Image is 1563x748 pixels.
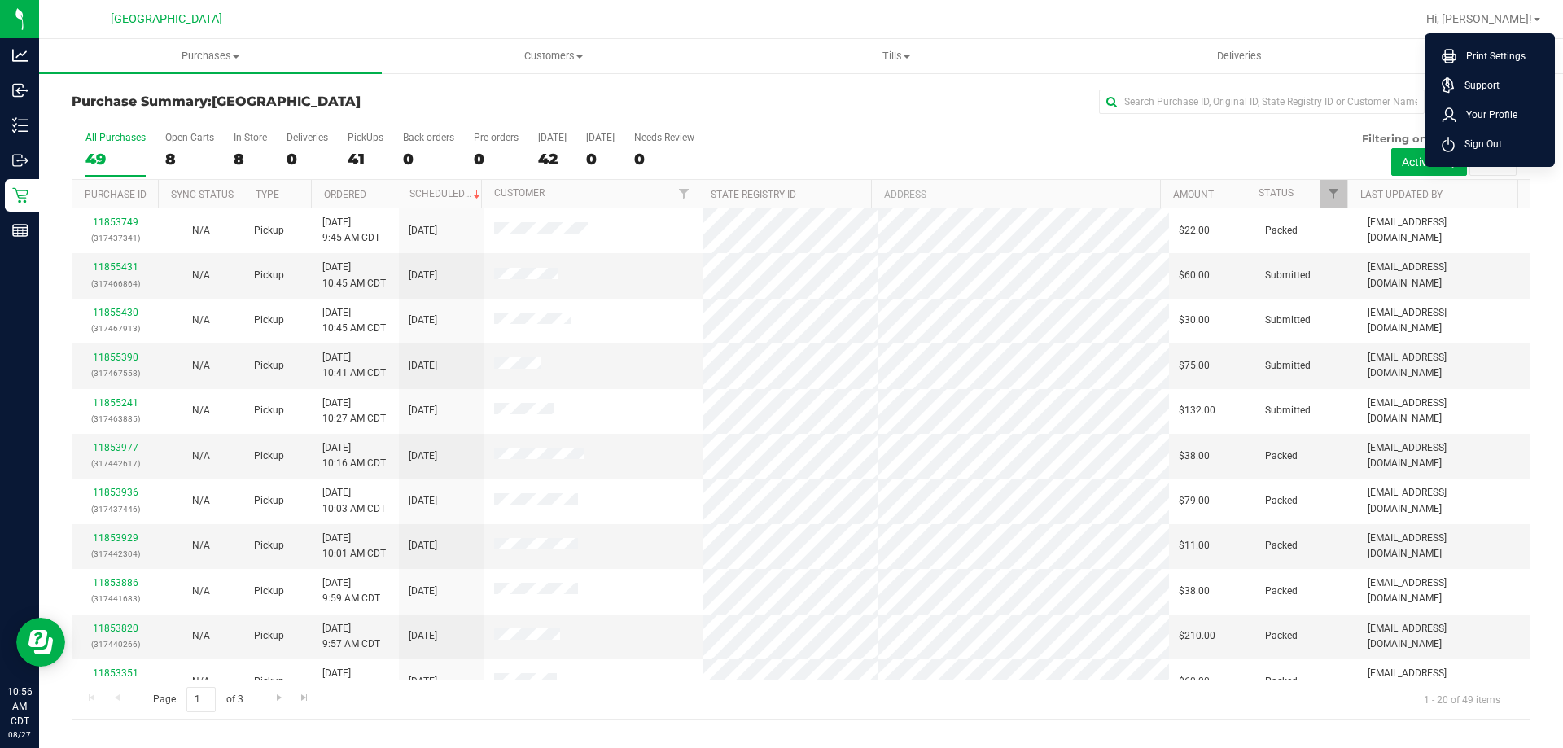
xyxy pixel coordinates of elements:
span: $210.00 [1179,628,1215,644]
button: N/A [192,584,210,599]
a: 11853977 [93,442,138,453]
span: $75.00 [1179,358,1210,374]
div: 0 [474,150,519,168]
button: N/A [192,493,210,509]
button: Active only [1391,148,1467,176]
span: Support [1455,77,1500,94]
span: Packed [1265,628,1298,644]
span: Pickup [254,674,284,689]
span: [EMAIL_ADDRESS][DOMAIN_NAME] [1368,215,1520,246]
span: Not Applicable [192,585,210,597]
button: N/A [192,674,210,689]
a: Last Updated By [1360,189,1443,200]
span: Pickup [254,313,284,328]
a: Filter [671,180,698,208]
a: 11855241 [93,397,138,409]
span: [DATE] [409,313,437,328]
div: 0 [634,150,694,168]
span: [DATE] [409,628,437,644]
button: N/A [192,448,210,464]
p: (317437446) [82,501,148,517]
span: Pickup [254,403,284,418]
div: Pre-orders [474,132,519,143]
span: $22.00 [1179,223,1210,238]
a: Customers [382,39,725,73]
div: Deliveries [287,132,328,143]
span: Page of 3 [139,687,256,712]
span: Tills [725,49,1066,63]
input: 1 [186,687,216,712]
a: Support [1442,77,1544,94]
div: 0 [403,150,454,168]
span: $132.00 [1179,403,1215,418]
span: Submitted [1265,358,1311,374]
span: Pickup [254,358,284,374]
div: 8 [165,150,214,168]
span: [DATE] [409,493,437,509]
a: 11855390 [93,352,138,363]
span: $30.00 [1179,313,1210,328]
span: [DATE] 10:41 AM CDT [322,350,386,381]
span: [GEOGRAPHIC_DATA] [111,12,222,26]
span: Packed [1265,448,1298,464]
button: N/A [192,223,210,238]
span: Pickup [254,223,284,238]
span: [DATE] [409,268,437,283]
a: 11853749 [93,217,138,228]
inline-svg: Retail [12,187,28,203]
a: Ordered [324,189,366,200]
span: Hi, [PERSON_NAME]! [1426,12,1532,25]
a: Go to the last page [293,687,317,709]
span: [EMAIL_ADDRESS][DOMAIN_NAME] [1368,350,1520,381]
span: Not Applicable [192,360,210,371]
span: Not Applicable [192,676,210,687]
div: 8 [234,150,267,168]
iframe: Resource center [16,618,65,667]
span: [EMAIL_ADDRESS][DOMAIN_NAME] [1368,666,1520,697]
span: Sign Out [1455,136,1502,152]
span: Packed [1265,538,1298,553]
span: Packed [1265,223,1298,238]
span: [EMAIL_ADDRESS][DOMAIN_NAME] [1368,305,1520,336]
p: (317467913) [82,321,148,336]
a: 11855430 [93,307,138,318]
span: Print Settings [1456,48,1526,64]
span: [GEOGRAPHIC_DATA] [212,94,361,109]
div: In Store [234,132,267,143]
span: Submitted [1265,268,1311,283]
span: [DATE] [409,403,437,418]
a: Purchase ID [85,189,147,200]
button: N/A [192,538,210,553]
span: Pickup [254,538,284,553]
span: Not Applicable [192,225,210,236]
div: 0 [586,150,615,168]
a: 11853929 [93,532,138,544]
p: (317440266) [82,636,148,652]
span: [DATE] [409,584,437,599]
p: (317442304) [82,546,148,562]
span: Pickup [254,493,284,509]
inline-svg: Outbound [12,152,28,168]
p: 08/27 [7,728,32,741]
span: Not Applicable [192,540,210,551]
p: 10:56 AM CDT [7,685,32,728]
button: N/A [192,403,210,418]
span: $60.00 [1179,674,1210,689]
p: (317463885) [82,411,148,426]
span: [DATE] 9:45 AM CDT [322,215,380,246]
div: 49 [85,150,146,168]
a: Type [256,189,279,200]
span: $38.00 [1179,448,1210,464]
span: Submitted [1265,313,1311,328]
span: $38.00 [1179,584,1210,599]
a: State Registry ID [711,189,796,200]
span: Packed [1265,674,1298,689]
a: Filter [1320,180,1347,208]
span: [DATE] [409,358,437,374]
p: (317466864) [82,276,148,291]
span: [EMAIL_ADDRESS][DOMAIN_NAME] [1368,485,1520,516]
li: Sign Out [1429,129,1551,159]
inline-svg: Reports [12,222,28,238]
inline-svg: Inventory [12,117,28,133]
div: Needs Review [634,132,694,143]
